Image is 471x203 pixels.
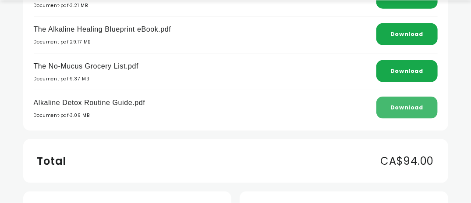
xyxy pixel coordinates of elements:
span: · [69,39,70,45]
span: · [59,76,60,82]
span: · [69,76,70,82]
h3: CA$94.00 [381,153,434,169]
p: Document pdf 3.09 MB [34,112,145,120]
a: Download [390,30,423,38]
a: Download [390,67,423,75]
p: Document pdf 3.21 MB [34,2,140,10]
span: · [59,39,60,45]
span: · [69,2,70,9]
p: Document pdf 9.37 MB [34,75,139,83]
span: · [59,112,60,119]
p: Document pdf 29.17 MB [34,38,171,47]
span: · [59,2,60,9]
a: Download [390,104,423,111]
p: Alkaline Detox Routine Guide.pdf [34,97,145,109]
span: · [69,112,70,119]
p: The No-Mucus Grocery List.pdf [34,60,139,73]
p: The Alkaline Healing Blueprint eBook.pdf [34,23,171,36]
h3: Total [37,153,67,169]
